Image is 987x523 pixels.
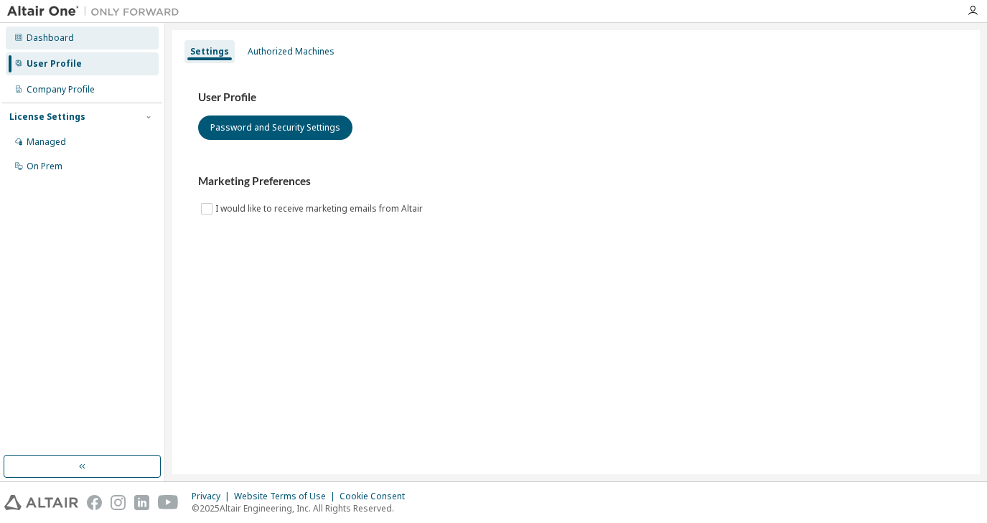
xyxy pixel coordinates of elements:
[27,136,66,148] div: Managed
[198,90,954,105] h3: User Profile
[158,495,179,510] img: youtube.svg
[87,495,102,510] img: facebook.svg
[198,116,352,140] button: Password and Security Settings
[7,4,187,19] img: Altair One
[248,46,335,57] div: Authorized Machines
[198,174,954,189] h3: Marketing Preferences
[27,84,95,95] div: Company Profile
[215,200,426,217] label: I would like to receive marketing emails from Altair
[4,495,78,510] img: altair_logo.svg
[27,32,74,44] div: Dashboard
[134,495,149,510] img: linkedin.svg
[27,58,82,70] div: User Profile
[27,161,62,172] div: On Prem
[111,495,126,510] img: instagram.svg
[192,491,234,502] div: Privacy
[234,491,340,502] div: Website Terms of Use
[9,111,85,123] div: License Settings
[190,46,229,57] div: Settings
[192,502,413,514] p: © 2025 Altair Engineering, Inc. All Rights Reserved.
[340,491,413,502] div: Cookie Consent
